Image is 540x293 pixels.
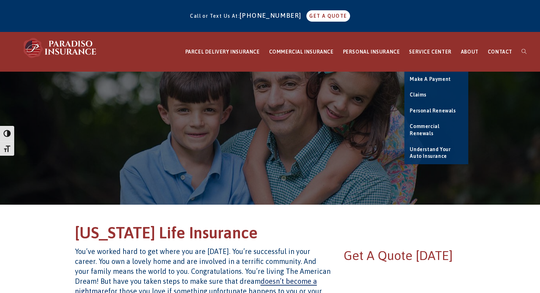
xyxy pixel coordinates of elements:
a: GET A QUOTE [306,10,350,22]
span: Make a Payment [410,76,451,82]
a: SERVICE CENTER [404,32,456,72]
a: PARCEL DELIVERY INSURANCE [181,32,264,72]
h1: [US_STATE] Life Insurance [75,222,465,247]
span: Commercial Renewals [410,123,439,136]
a: Make a Payment [404,72,468,87]
a: Understand Your Auto Insurance [404,142,468,164]
span: Call or Text Us At: [190,13,240,19]
span: PERSONAL INSURANCE [343,49,400,55]
a: COMMERCIAL INSURANCE [264,32,338,72]
a: Claims [404,87,468,103]
a: Commercial Renewals [404,119,468,141]
a: [PHONE_NUMBER] [240,12,305,19]
a: PERSONAL INSURANCE [338,32,405,72]
span: Understand Your Auto Insurance [410,146,451,159]
span: PARCEL DELIVERY INSURANCE [185,49,260,55]
span: CONTACT [488,49,512,55]
a: ABOUT [456,32,483,72]
span: Claims [410,92,426,98]
span: COMMERCIAL INSURANCE [269,49,334,55]
span: ABOUT [461,49,479,55]
a: CONTACT [483,32,517,72]
a: Personal Renewals [404,103,468,119]
img: Paradiso Insurance [21,37,99,59]
span: SERVICE CENTER [409,49,451,55]
span: Personal Renewals [410,108,456,114]
h2: Get A Quote [DATE] [344,247,465,264]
